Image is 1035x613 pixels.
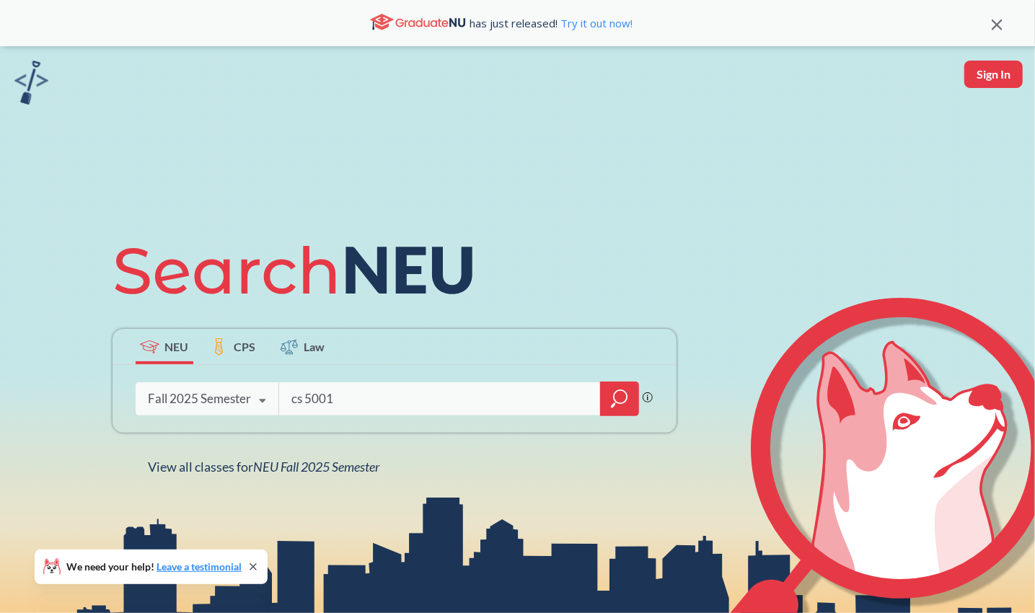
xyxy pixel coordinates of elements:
a: Try it out now! [558,16,633,30]
span: has just released! [470,15,633,31]
svg: magnifying glass [611,389,628,409]
span: NEU [164,338,188,355]
a: sandbox logo [14,61,48,109]
input: Class, professor, course number, "phrase" [290,384,590,414]
span: NEU Fall 2025 Semester [254,459,380,475]
div: Fall 2025 Semester [149,391,252,407]
span: Law [304,338,325,355]
button: Sign In [964,61,1023,88]
span: We need your help! [66,562,242,572]
img: sandbox logo [14,61,48,105]
a: Leave a testimonial [157,560,242,573]
div: magnifying glass [600,382,639,416]
span: CPS [234,338,255,355]
span: View all classes for [149,459,380,475]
